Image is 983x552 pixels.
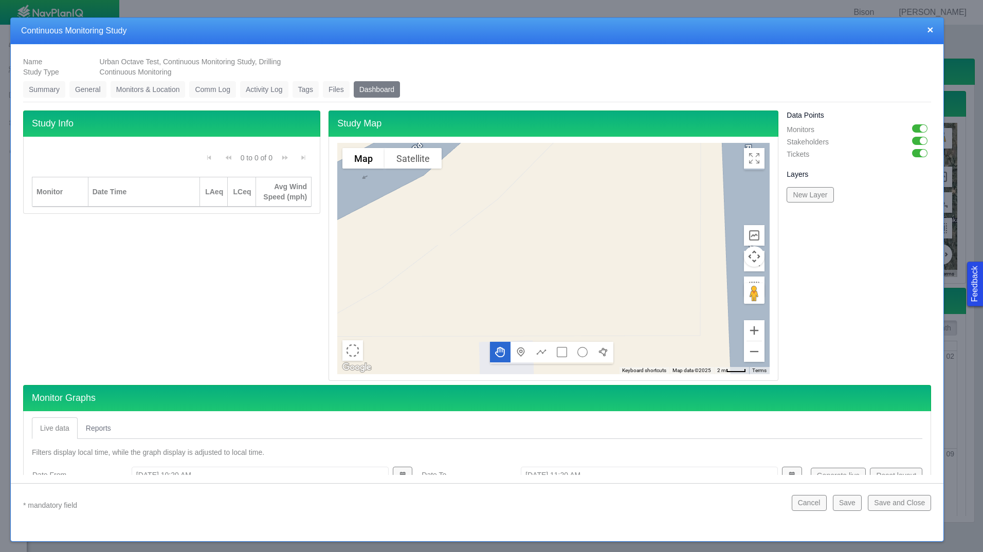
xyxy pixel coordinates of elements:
[833,495,862,510] button: Save
[811,468,866,483] button: Generate live
[714,367,749,374] button: Map Scale: 2 m per 35 pixels
[782,467,802,483] button: Show Date Picker
[232,187,251,197] div: LCeq
[717,367,726,373] span: 2 m
[21,26,933,36] h4: Continuous Monitoring Study
[787,125,814,134] span: Monitors
[752,367,767,373] a: Terms
[340,361,374,374] img: Google
[552,342,572,362] button: Draw a rectangle
[23,58,42,66] span: Name
[521,467,778,483] input: m/d/yyyy, h:mm AM/PM
[260,181,307,202] div: Avg Wind Speed (mph)
[200,177,228,207] th: LAeq
[189,81,235,98] a: Comm Log
[236,153,277,167] div: 0 to 0 of 0
[672,367,711,373] span: Map data ©2025
[787,138,829,146] span: Stakeholders
[23,81,65,98] a: Summary
[511,342,531,362] button: Add a marker
[23,385,931,411] h4: Monitor Graphs
[490,342,511,362] button: Move the map
[744,246,764,267] button: Map camera controls
[744,148,764,169] button: Toggle Fullscreen in browser window
[572,342,593,362] button: Draw a circle
[111,81,186,98] a: Monitors & Location
[100,68,172,76] span: Continuous Monitoring
[293,81,319,98] a: Tags
[593,342,613,362] button: Draw a polygon
[88,177,200,207] th: Date Time
[23,499,784,512] p: * mandatory field
[787,170,931,179] h5: Layers
[744,341,764,362] button: Zoom out
[787,187,833,203] button: New Layer
[531,342,552,362] button: Draw a multipoint line
[787,111,931,120] h5: Data Points
[792,495,827,510] button: Cancel
[240,81,288,98] a: Activity Log
[32,417,78,439] a: Live data
[23,68,59,76] span: Study Type
[622,367,666,374] button: Keyboard shortcuts
[870,468,922,483] button: Reset layout
[385,148,442,169] button: Show satellite imagery
[927,24,933,35] button: close
[132,467,389,483] input: m/d/yyyy, h:mm AM/PM
[100,58,281,66] span: Urban Octave Test, Continuous Monitoring Study, Drilling
[323,81,350,98] a: Files
[228,177,256,207] th: LCeq
[744,277,764,297] button: Measure
[413,466,513,484] label: Date To
[37,187,84,197] div: Monitor
[93,187,195,197] div: Date Time
[204,187,223,197] div: LAeq
[744,320,764,341] button: Zoom in
[354,81,401,98] a: Dashboard
[201,148,312,172] div: Pagination
[868,495,931,510] button: Save and Close
[69,81,106,98] a: General
[329,111,778,137] h4: Study Map
[342,148,385,169] button: Show street map
[23,111,320,137] h4: Study Info
[256,177,312,207] th: Avg Wind Speed (mph)
[787,150,809,158] span: Tickets
[24,466,123,484] label: Date From
[744,283,764,304] button: Drag Pegman onto the map to open Street View
[78,417,119,439] a: Reports
[342,340,363,361] button: Select area
[744,225,764,246] button: Elevation
[340,361,374,374] a: Open this area in Google Maps (opens a new window)
[32,448,264,456] span: Filters display local time, while the graph display is adjusted to local time.
[393,467,412,483] button: Show Date Picker
[32,177,88,207] th: Monitor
